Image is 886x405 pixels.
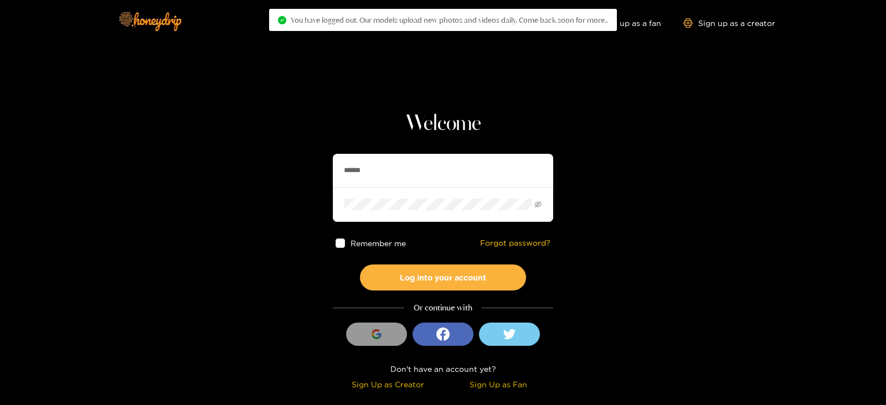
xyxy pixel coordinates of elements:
div: Don't have an account yet? [333,362,553,375]
a: Sign up as a fan [585,18,661,28]
a: Forgot password? [480,238,550,248]
span: Remember me [351,239,406,247]
div: Sign Up as Fan [446,378,550,391]
button: Log into your account [360,264,526,290]
span: You have logged out. Our models upload new photos and videos daily. Come back soon for more.. [291,15,608,24]
div: Sign Up as Creator [336,378,440,391]
a: Sign up as a creator [683,18,775,28]
span: eye-invisible [534,201,542,208]
span: check-circle [278,16,286,24]
div: Or continue with [333,302,553,314]
h1: Welcome [333,111,553,137]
